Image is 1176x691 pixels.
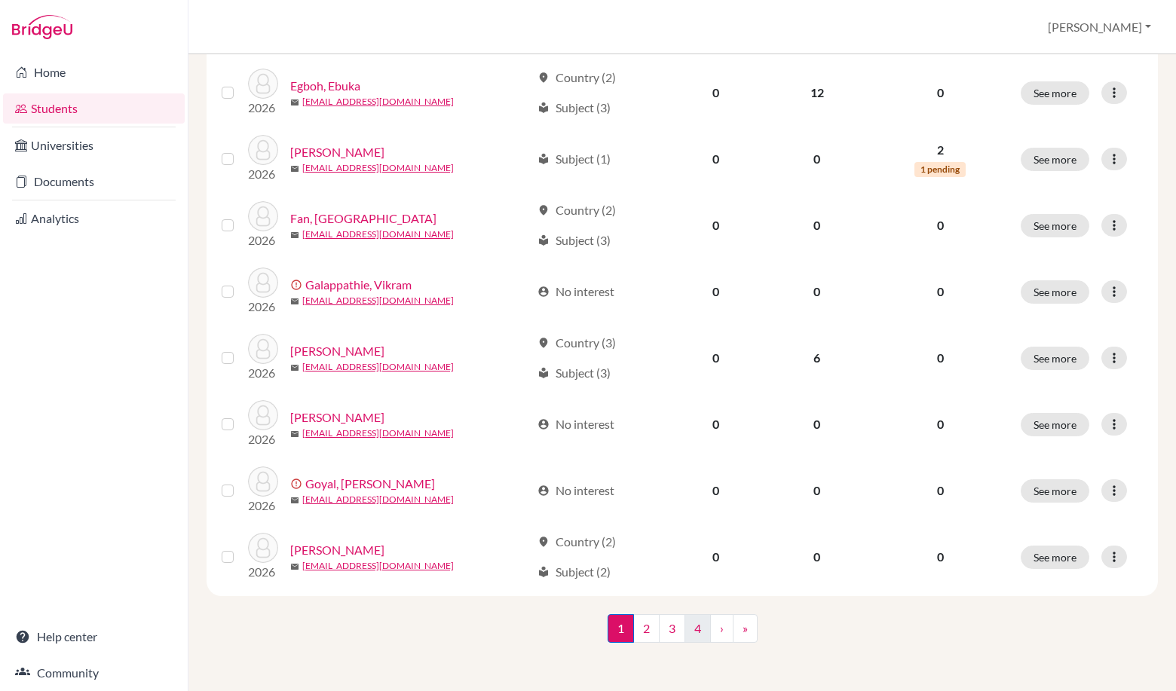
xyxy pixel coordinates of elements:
td: 0 [765,258,869,325]
a: Community [3,658,185,688]
p: 0 [878,349,1003,367]
p: 2026 [248,231,278,249]
div: Country (2) [537,201,616,219]
div: Subject (3) [537,364,611,382]
button: See more [1021,81,1089,105]
img: Egboh, Ebuka [248,69,278,99]
a: [EMAIL_ADDRESS][DOMAIN_NAME] [302,95,454,109]
a: [EMAIL_ADDRESS][DOMAIN_NAME] [302,427,454,440]
a: [PERSON_NAME] [290,143,384,161]
td: 0 [765,391,869,457]
span: local_library [537,234,550,246]
span: mail [290,297,299,306]
p: 0 [878,84,1003,102]
p: 2026 [248,165,278,183]
a: [EMAIL_ADDRESS][DOMAIN_NAME] [302,493,454,506]
span: local_library [537,153,550,165]
p: 0 [878,283,1003,301]
span: location_on [537,72,550,84]
span: local_library [537,367,550,379]
p: 0 [878,482,1003,500]
span: 1 [608,614,634,643]
a: 3 [659,614,685,643]
span: local_library [537,566,550,578]
span: error_outline [290,279,305,291]
span: mail [290,496,299,505]
p: 0 [878,548,1003,566]
img: Goyal, Adavya [248,466,278,497]
a: 4 [684,614,711,643]
span: location_on [537,337,550,349]
img: Gurdjian, Gabriel [248,533,278,563]
p: 2026 [248,298,278,316]
td: 0 [666,391,765,457]
td: 0 [666,60,765,126]
img: Fan, Botao [248,201,278,231]
td: 0 [666,126,765,192]
a: [EMAIL_ADDRESS][DOMAIN_NAME] [302,559,454,573]
p: 0 [878,216,1003,234]
a: [PERSON_NAME] [290,342,384,360]
img: Goel, Arav [248,400,278,430]
td: 0 [765,126,869,192]
p: 2026 [248,497,278,515]
span: mail [290,98,299,107]
td: 0 [666,457,765,524]
td: 0 [765,457,869,524]
a: Egboh, Ebuka [290,77,360,95]
td: 0 [765,192,869,258]
a: Documents [3,167,185,197]
span: account_circle [537,418,550,430]
a: » [733,614,758,643]
div: No interest [537,283,614,301]
a: [PERSON_NAME] [290,408,384,427]
p: 2026 [248,364,278,382]
p: 2 [878,141,1003,159]
div: Subject (3) [537,231,611,249]
a: Galappathie, Vikram [305,276,412,294]
p: 0 [878,415,1003,433]
a: [EMAIL_ADDRESS][DOMAIN_NAME] [302,294,454,307]
a: [EMAIL_ADDRESS][DOMAIN_NAME] [302,360,454,374]
span: mail [290,164,299,173]
div: Subject (2) [537,563,611,581]
td: 6 [765,325,869,391]
td: 0 [666,524,765,590]
a: Universities [3,130,185,161]
a: Analytics [3,203,185,234]
td: 0 [765,524,869,590]
a: › [710,614,733,643]
a: Help center [3,622,185,652]
span: mail [290,430,299,439]
a: Home [3,57,185,87]
a: Fan, [GEOGRAPHIC_DATA] [290,209,436,228]
img: Bridge-U [12,15,72,39]
img: Ghaffarpour, Dariush [248,334,278,364]
button: See more [1021,479,1089,503]
button: See more [1021,413,1089,436]
img: Fairclough, Theo [248,135,278,165]
div: No interest [537,415,614,433]
button: See more [1021,280,1089,304]
div: Country (3) [537,334,616,352]
td: 0 [666,192,765,258]
a: [EMAIL_ADDRESS][DOMAIN_NAME] [302,161,454,175]
div: Subject (1) [537,150,611,168]
span: account_circle [537,485,550,497]
button: [PERSON_NAME] [1041,13,1158,41]
span: location_on [537,536,550,548]
a: [EMAIL_ADDRESS][DOMAIN_NAME] [302,228,454,241]
a: Students [3,93,185,124]
div: Country (2) [537,69,616,87]
div: Subject (3) [537,99,611,117]
p: 2026 [248,99,278,117]
td: 0 [666,325,765,391]
p: 2026 [248,430,278,448]
button: See more [1021,148,1089,171]
span: mail [290,363,299,372]
span: 1 pending [914,162,966,177]
span: local_library [537,102,550,114]
p: 2026 [248,563,278,581]
button: See more [1021,214,1089,237]
button: See more [1021,347,1089,370]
